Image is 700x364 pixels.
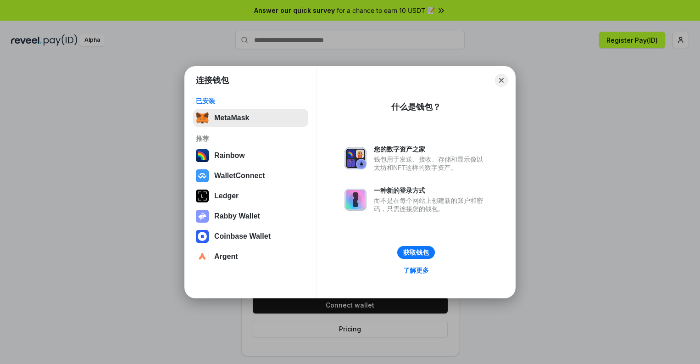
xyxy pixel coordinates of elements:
div: Ledger [214,192,239,200]
div: Coinbase Wallet [214,232,271,241]
div: MetaMask [214,114,249,122]
div: 您的数字资产之家 [374,145,488,153]
img: svg+xml,%3Csvg%20width%3D%22120%22%20height%3D%22120%22%20viewBox%3D%220%200%20120%20120%22%20fil... [196,149,209,162]
div: Rainbow [214,151,245,160]
div: 钱包用于发送、接收、存储和显示像以太坊和NFT这样的数字资产。 [374,155,488,172]
div: 获取钱包 [403,248,429,257]
div: 一种新的登录方式 [374,186,488,195]
img: svg+xml,%3Csvg%20width%3D%2228%22%20height%3D%2228%22%20viewBox%3D%220%200%2028%2028%22%20fill%3D... [196,230,209,243]
img: svg+xml,%3Csvg%20width%3D%2228%22%20height%3D%2228%22%20viewBox%3D%220%200%2028%2028%22%20fill%3D... [196,250,209,263]
button: Argent [193,247,308,266]
div: Rabby Wallet [214,212,260,220]
img: svg+xml,%3Csvg%20xmlns%3D%22http%3A%2F%2Fwww.w3.org%2F2000%2Fsvg%22%20width%3D%2228%22%20height%3... [196,190,209,202]
button: Ledger [193,187,308,205]
div: WalletConnect [214,172,265,180]
div: 推荐 [196,134,306,143]
a: 了解更多 [398,264,434,276]
button: Coinbase Wallet [193,227,308,246]
img: svg+xml,%3Csvg%20xmlns%3D%22http%3A%2F%2Fwww.w3.org%2F2000%2Fsvg%22%20fill%3D%22none%22%20viewBox... [196,210,209,223]
div: 而不是在每个网站上创建新的账户和密码，只需连接您的钱包。 [374,196,488,213]
img: svg+xml,%3Csvg%20width%3D%2228%22%20height%3D%2228%22%20viewBox%3D%220%200%2028%2028%22%20fill%3D... [196,169,209,182]
button: MetaMask [193,109,308,127]
div: 什么是钱包？ [391,101,441,112]
img: svg+xml,%3Csvg%20xmlns%3D%22http%3A%2F%2Fwww.w3.org%2F2000%2Fsvg%22%20fill%3D%22none%22%20viewBox... [344,189,367,211]
button: WalletConnect [193,167,308,185]
button: 获取钱包 [397,246,435,259]
button: Close [495,74,508,87]
div: 已安装 [196,97,306,105]
button: Rainbow [193,146,308,165]
img: svg+xml,%3Csvg%20xmlns%3D%22http%3A%2F%2Fwww.w3.org%2F2000%2Fsvg%22%20fill%3D%22none%22%20viewBox... [344,147,367,169]
img: svg+xml,%3Csvg%20fill%3D%22none%22%20height%3D%2233%22%20viewBox%3D%220%200%2035%2033%22%20width%... [196,112,209,124]
button: Rabby Wallet [193,207,308,225]
h1: 连接钱包 [196,75,229,86]
div: Argent [214,252,238,261]
div: 了解更多 [403,266,429,274]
